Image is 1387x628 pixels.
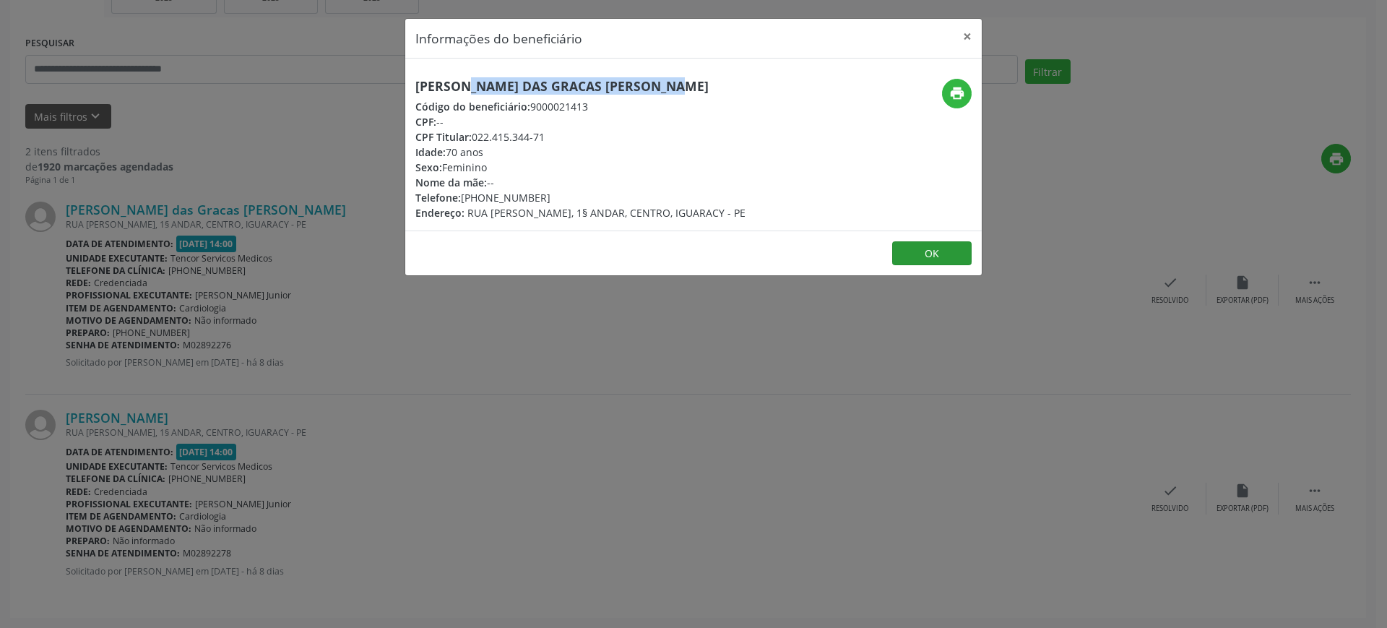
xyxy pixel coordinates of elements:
button: print [942,79,972,108]
button: OK [892,241,972,266]
div: 022.415.344-71 [415,129,746,145]
span: Nome da mãe: [415,176,487,189]
button: Close [953,19,982,54]
div: Feminino [415,160,746,175]
div: [PHONE_NUMBER] [415,190,746,205]
span: Código do beneficiário: [415,100,530,113]
span: CPF: [415,115,436,129]
h5: [PERSON_NAME] das Gracas [PERSON_NAME] [415,79,746,94]
span: CPF Titular: [415,130,472,144]
div: 70 anos [415,145,746,160]
i: print [949,85,965,101]
span: Idade: [415,145,446,159]
span: RUA [PERSON_NAME], 1§ ANDAR, CENTRO, IGUARACY - PE [467,206,746,220]
span: Telefone: [415,191,461,205]
div: -- [415,114,746,129]
div: -- [415,175,746,190]
span: Sexo: [415,160,442,174]
h5: Informações do beneficiário [415,29,582,48]
div: 9000021413 [415,99,746,114]
span: Endereço: [415,206,465,220]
